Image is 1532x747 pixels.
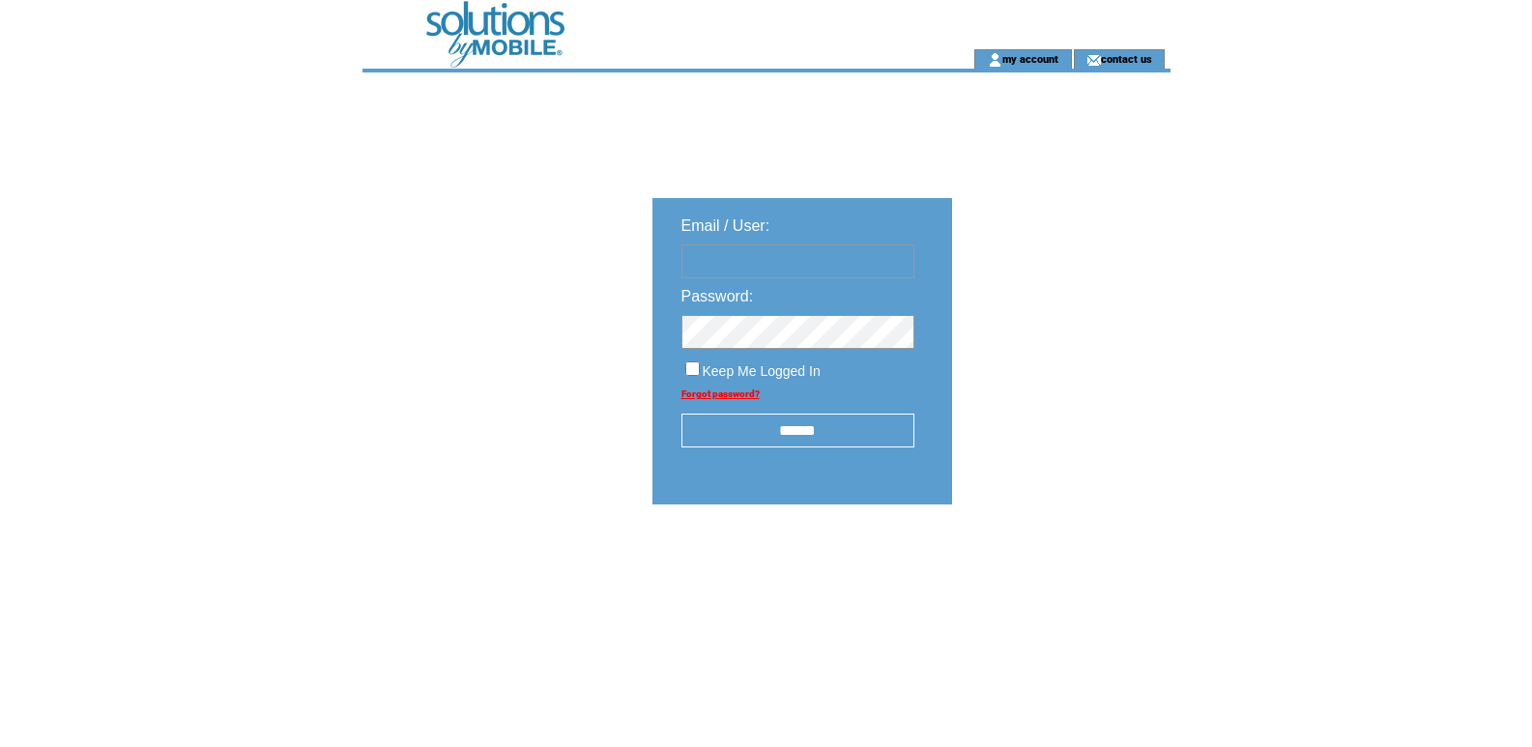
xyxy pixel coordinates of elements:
[1002,52,1058,65] a: my account
[681,217,770,234] span: Email / User:
[681,388,760,399] a: Forgot password?
[1101,52,1152,65] a: contact us
[681,288,754,304] span: Password:
[988,52,1002,68] img: account_icon.gif;jsessionid=18DE092916B10FBC1A2483B474370AEC
[1008,553,1105,577] img: transparent.png;jsessionid=18DE092916B10FBC1A2483B474370AEC
[703,363,821,379] span: Keep Me Logged In
[1086,52,1101,68] img: contact_us_icon.gif;jsessionid=18DE092916B10FBC1A2483B474370AEC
